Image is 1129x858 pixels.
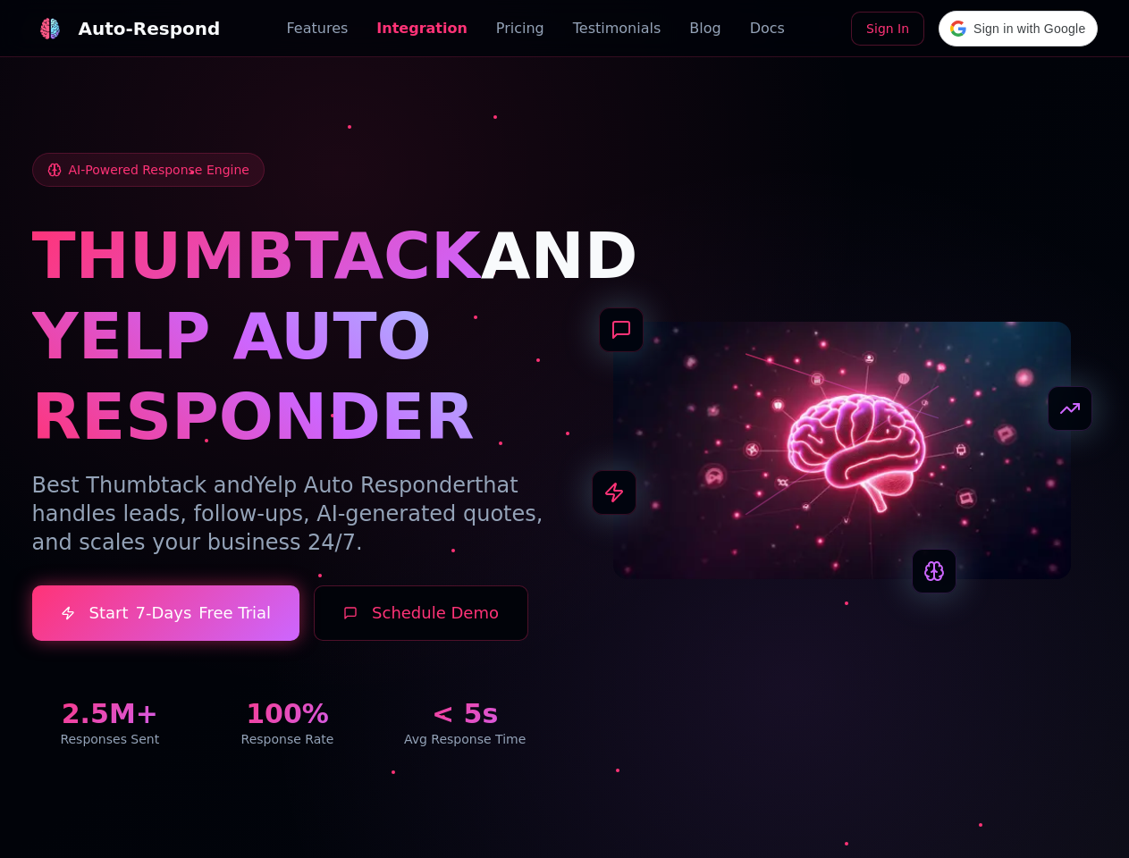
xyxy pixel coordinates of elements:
[32,11,221,46] a: Auto-Respond
[287,18,349,39] a: Features
[314,585,528,641] button: Schedule Demo
[613,322,1071,579] img: AI Neural Network Brain
[32,218,481,293] span: THUMBTACK
[32,730,189,748] div: Responses Sent
[135,601,191,626] span: 7-Days
[496,18,544,39] a: Pricing
[481,218,638,293] span: AND
[851,12,924,46] a: Sign In
[32,471,543,557] p: Best Thumbtack and that handles leads, follow-ups, AI-generated quotes, and scales your business ...
[32,585,300,641] a: Start7-DaysFree Trial
[32,296,543,457] h1: YELP AUTO RESPONDER
[209,730,366,748] div: Response Rate
[79,16,221,41] div: Auto-Respond
[689,18,720,39] a: Blog
[973,20,1085,38] span: Sign in with Google
[387,730,543,748] div: Avg Response Time
[750,18,785,39] a: Docs
[387,698,543,730] div: < 5s
[209,698,366,730] div: 100%
[939,11,1097,46] div: Sign in with Google
[32,698,189,730] div: 2.5M+
[69,161,249,179] span: AI-Powered Response Engine
[376,18,468,39] a: Integration
[254,473,475,498] span: Yelp Auto Responder
[39,18,61,39] img: logo.svg
[573,18,661,39] a: Testimonials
